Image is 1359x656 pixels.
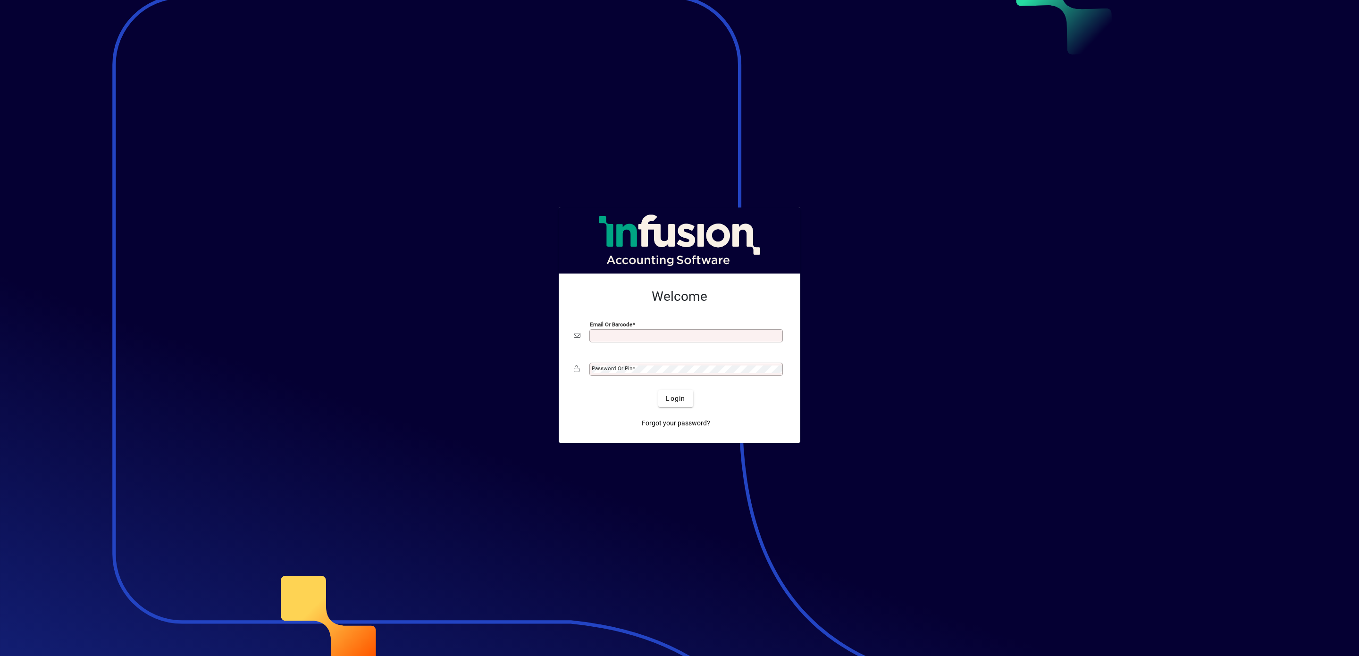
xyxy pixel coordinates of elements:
[642,418,710,428] span: Forgot your password?
[590,321,632,328] mat-label: Email or Barcode
[574,289,785,305] h2: Welcome
[638,415,714,432] a: Forgot your password?
[658,390,693,407] button: Login
[666,394,685,404] span: Login
[592,365,632,372] mat-label: Password or Pin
